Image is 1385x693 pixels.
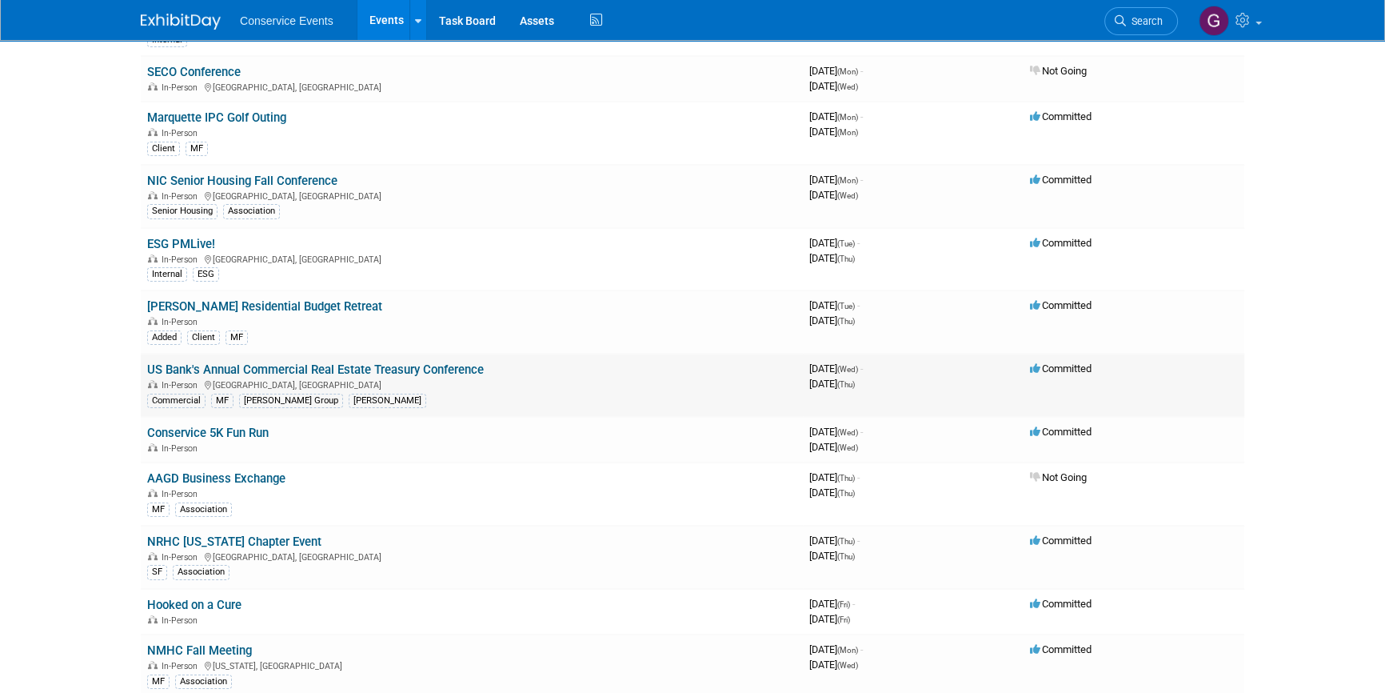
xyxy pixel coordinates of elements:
span: Committed [1030,598,1092,610]
img: In-Person Event [148,191,158,199]
a: NIC Senior Housing Fall Conference [147,174,337,188]
span: [DATE] [809,598,855,610]
span: - [860,426,863,438]
span: [DATE] [809,426,863,438]
span: (Wed) [837,82,858,91]
div: Internal [147,267,187,282]
span: Committed [1030,426,1092,438]
div: [GEOGRAPHIC_DATA], [GEOGRAPHIC_DATA] [147,252,796,265]
span: Not Going [1030,65,1087,77]
img: In-Person Event [148,552,158,560]
span: - [857,535,860,547]
span: - [860,174,863,186]
a: SECO Conference [147,65,241,79]
span: [DATE] [809,378,855,390]
a: US Bank's Annual Commercial Real Estate Treasury Conference [147,363,484,377]
div: [GEOGRAPHIC_DATA], [GEOGRAPHIC_DATA] [147,550,796,563]
span: (Mon) [837,67,858,76]
span: Committed [1030,643,1092,655]
span: [DATE] [809,110,863,122]
div: Added [147,330,182,345]
span: (Thu) [837,380,855,389]
span: - [860,643,863,655]
div: [GEOGRAPHIC_DATA], [GEOGRAPHIC_DATA] [147,378,796,391]
img: In-Person Event [148,615,158,623]
span: Committed [1030,535,1092,547]
div: [GEOGRAPHIC_DATA], [GEOGRAPHIC_DATA] [147,80,796,93]
span: [DATE] [809,80,858,92]
a: AAGD Business Exchange [147,471,285,486]
span: (Thu) [837,474,855,483]
a: ESG PMLive! [147,237,215,251]
img: In-Person Event [148,443,158,451]
span: [DATE] [809,659,858,671]
span: [DATE] [809,487,855,499]
div: Association [223,204,280,218]
span: [DATE] [809,252,855,264]
img: In-Person Event [148,661,158,669]
span: (Tue) [837,239,855,248]
img: In-Person Event [148,82,158,90]
span: [DATE] [809,471,860,483]
span: [DATE] [809,126,858,138]
span: [DATE] [809,189,858,201]
div: [PERSON_NAME] Group [239,394,343,408]
span: Committed [1030,237,1092,249]
img: Gayle Reese [1199,6,1229,36]
img: In-Person Event [148,489,158,497]
span: Conservice Events [240,14,333,27]
a: NRHC [US_STATE] Chapter Event [147,535,321,549]
span: In-Person [162,128,202,138]
div: [PERSON_NAME] [349,394,426,408]
span: In-Person [162,317,202,327]
span: [DATE] [809,174,863,186]
span: (Wed) [837,428,858,437]
span: (Mon) [837,128,858,137]
span: In-Person [162,380,202,391]
a: Marquette IPC Golf Outing [147,110,286,125]
span: [DATE] [809,363,863,375]
a: Hooked on a Cure [147,598,241,612]
img: ExhibitDay [141,14,221,30]
span: (Mon) [837,646,858,655]
span: Committed [1030,363,1092,375]
div: Association [175,675,232,689]
span: In-Person [162,191,202,202]
div: Association [175,503,232,517]
span: [DATE] [809,613,850,625]
span: In-Person [162,254,202,265]
span: (Wed) [837,661,858,670]
span: (Mon) [837,113,858,122]
span: (Thu) [837,552,855,561]
div: ESG [193,267,219,282]
img: In-Person Event [148,254,158,262]
span: Committed [1030,174,1092,186]
div: Association [173,565,230,579]
span: [DATE] [809,643,863,655]
span: (Mon) [837,176,858,185]
div: MF [186,142,208,156]
a: Conservice 5K Fun Run [147,426,269,440]
img: In-Person Event [148,380,158,388]
span: [DATE] [809,535,860,547]
span: Not Going [1030,471,1087,483]
span: - [857,299,860,311]
span: - [860,110,863,122]
div: [US_STATE], [GEOGRAPHIC_DATA] [147,659,796,671]
span: (Wed) [837,191,858,200]
span: - [857,237,860,249]
a: [PERSON_NAME] Residential Budget Retreat [147,299,382,314]
span: [DATE] [809,237,860,249]
div: MF [147,503,170,517]
span: (Thu) [837,489,855,498]
div: MF [226,330,248,345]
div: MF [147,675,170,689]
div: MF [211,394,233,408]
span: - [860,65,863,77]
span: In-Person [162,661,202,671]
a: NMHC Fall Meeting [147,643,252,658]
span: In-Person [162,552,202,563]
div: SF [147,565,167,579]
span: [DATE] [809,441,858,453]
span: [DATE] [809,550,855,562]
